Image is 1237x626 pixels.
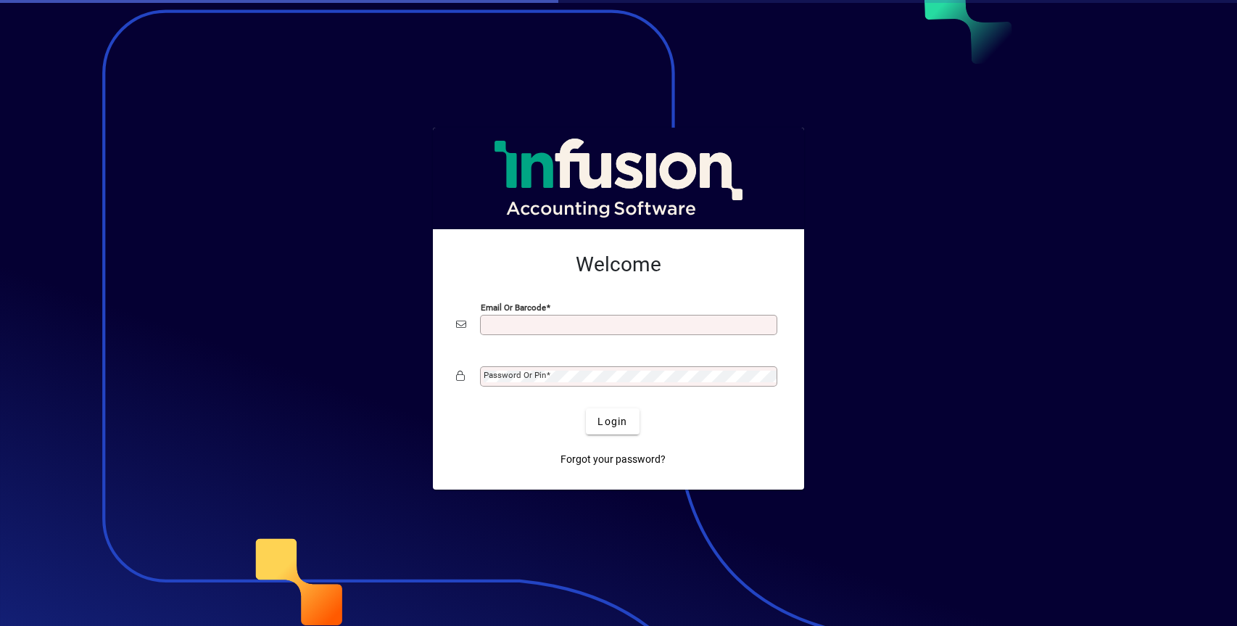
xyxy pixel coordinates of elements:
[560,452,666,467] span: Forgot your password?
[481,302,546,313] mat-label: Email or Barcode
[597,414,627,429] span: Login
[586,408,639,435] button: Login
[555,446,671,472] a: Forgot your password?
[484,370,546,380] mat-label: Password or Pin
[456,252,781,277] h2: Welcome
